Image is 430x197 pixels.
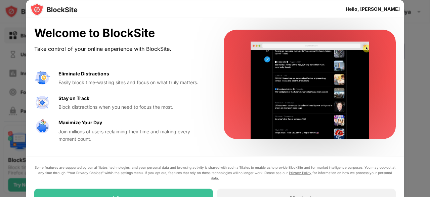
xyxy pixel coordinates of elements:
div: Easily block time-wasting sites and focus on what truly matters. [58,79,208,86]
div: Hello, [PERSON_NAME] [346,6,400,11]
div: Some features are supported by our affiliates’ technologies, and your personal data and browsing ... [34,164,396,180]
div: Eliminate Distractions [58,70,109,77]
div: Block distractions when you need to focus the most. [58,103,208,110]
img: value-safe-time.svg [34,119,50,135]
a: Privacy Policy [289,170,311,174]
img: logo-blocksite.svg [30,3,78,16]
div: Stay on Track [58,94,89,102]
img: value-avoid-distractions.svg [34,70,50,86]
div: Join millions of users reclaiming their time and making every moment count. [58,128,208,143]
img: value-focus.svg [34,94,50,110]
div: Welcome to BlockSite [34,26,208,40]
div: Take control of your online experience with BlockSite. [34,44,208,54]
div: Maximize Your Day [58,119,102,126]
